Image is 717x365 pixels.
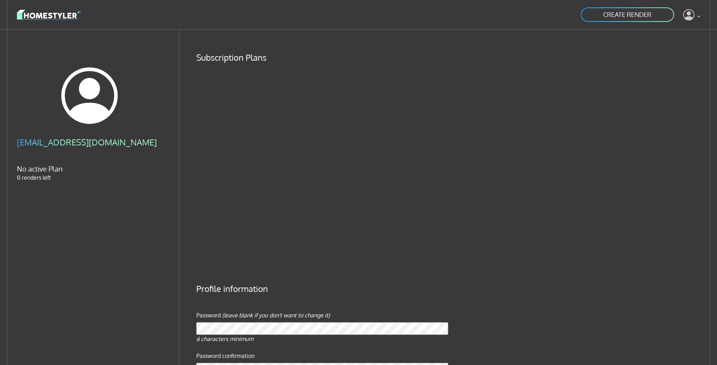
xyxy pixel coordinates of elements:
h4: [EMAIL_ADDRESS][DOMAIN_NAME] [17,137,162,148]
h5: No active Plan [17,164,162,173]
label: Password [196,311,221,319]
em: 6 characters minimum [196,335,253,342]
label: Password confirmation [196,352,255,360]
i: (leave blank if you don't want to change it) [222,312,330,319]
img: logo-3de290ba35641baa71223ecac5eacb59cb85b4c7fdf211dc9aaecaaee71ea2f8.svg [17,8,80,21]
h4: Subscription Plans [196,52,700,63]
h4: Profile information [196,283,700,294]
a: CREATE RENDER [580,7,675,23]
div: 0 renders left [17,137,162,182]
